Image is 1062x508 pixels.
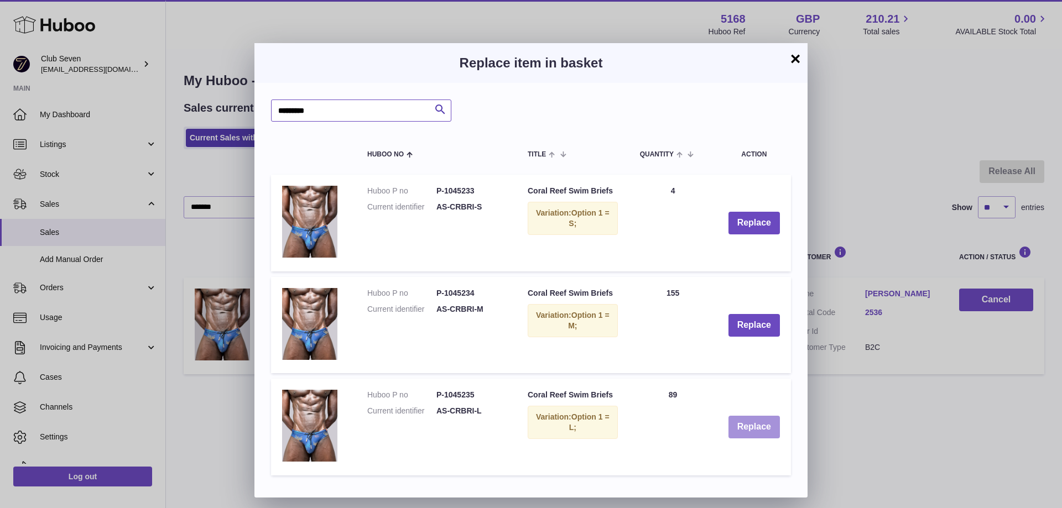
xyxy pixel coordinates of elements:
[528,406,618,439] div: Variation:
[517,379,629,475] td: Coral Reef Swim Briefs
[629,379,717,475] td: 89
[569,412,610,432] span: Option 1 = L;
[282,186,337,258] img: Coral Reef Swim Briefs
[728,416,780,438] button: Replace
[629,277,717,374] td: 155
[528,151,546,158] span: Title
[517,277,629,374] td: Coral Reef Swim Briefs
[528,304,618,337] div: Variation:
[367,406,436,416] dt: Current identifier
[367,202,436,212] dt: Current identifier
[436,186,506,196] dd: P-1045233
[271,54,791,72] h3: Replace item in basket
[789,52,802,65] button: ×
[728,212,780,234] button: Replace
[436,288,506,298] dd: P-1045234
[436,406,506,416] dd: AS-CRBRI-L
[528,202,618,235] div: Variation:
[717,138,791,169] th: Action
[367,288,436,298] dt: Huboo P no
[517,175,629,271] td: Coral Reef Swim Briefs
[282,288,337,360] img: Coral Reef Swim Briefs
[367,304,436,315] dt: Current identifier
[569,208,609,228] span: Option 1 = S;
[728,314,780,337] button: Replace
[367,186,436,196] dt: Huboo P no
[640,151,674,158] span: Quantity
[436,390,506,400] dd: P-1045235
[367,151,404,158] span: Huboo no
[568,311,609,330] span: Option 1 = M;
[367,390,436,400] dt: Huboo P no
[436,202,506,212] dd: AS-CRBRI-S
[629,175,717,271] td: 4
[282,390,337,462] img: Coral Reef Swim Briefs
[436,304,506,315] dd: AS-CRBRI-M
